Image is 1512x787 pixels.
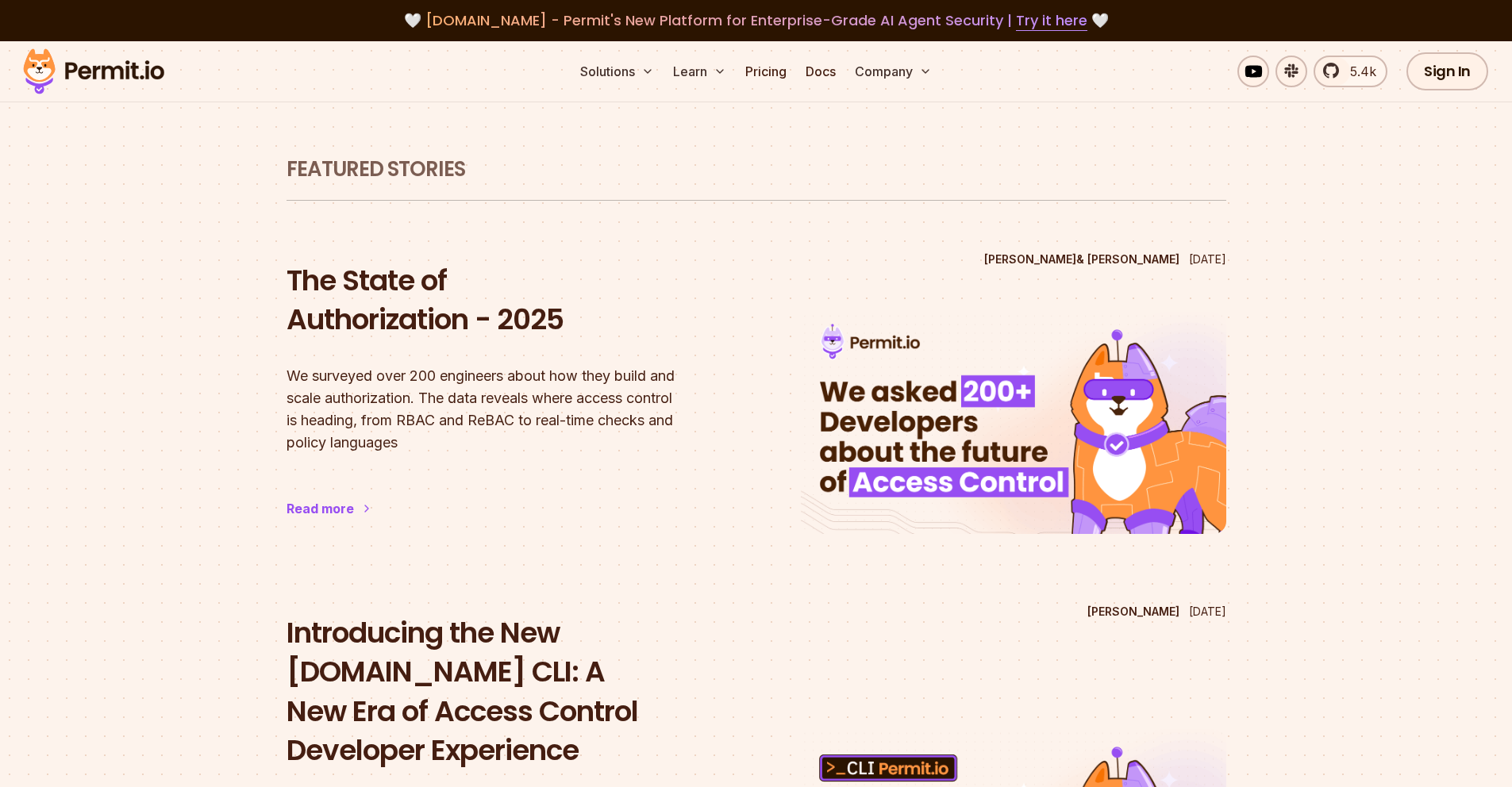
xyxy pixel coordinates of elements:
p: [PERSON_NAME] & [PERSON_NAME] [984,251,1179,267]
button: Solutions [574,56,660,87]
span: [DOMAIN_NAME] - Permit's New Platform for Enterprise-Grade AI Agent Security | [425,10,1087,30]
a: Docs [799,56,842,87]
span: 5.4k [1341,62,1376,81]
h2: The State of Authorization - 2025 [287,261,712,340]
img: Permit logo [16,44,171,98]
a: Pricing [739,56,793,87]
a: 5.4k [1314,56,1387,87]
h1: Featured Stories [287,155,1226,184]
time: [DATE] [1189,605,1226,618]
a: Sign In [1406,52,1488,90]
p: We surveyed over 200 engineers about how they build and scale authorization. The data reveals whe... [287,365,712,454]
a: Try it here [1016,10,1087,31]
img: The State of Authorization - 2025 [801,312,1226,534]
time: [DATE] [1189,252,1226,266]
h2: Introducing the New [DOMAIN_NAME] CLI: A New Era of Access Control Developer Experience [287,613,712,770]
div: Read more [287,499,354,518]
a: The State of Authorization - 2025[PERSON_NAME]& [PERSON_NAME][DATE]The State of Authorization - 2... [287,245,1226,566]
p: [PERSON_NAME] [1087,604,1179,620]
button: Company [848,56,938,87]
div: 🤍 🤍 [38,10,1474,32]
button: Learn [667,56,733,87]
